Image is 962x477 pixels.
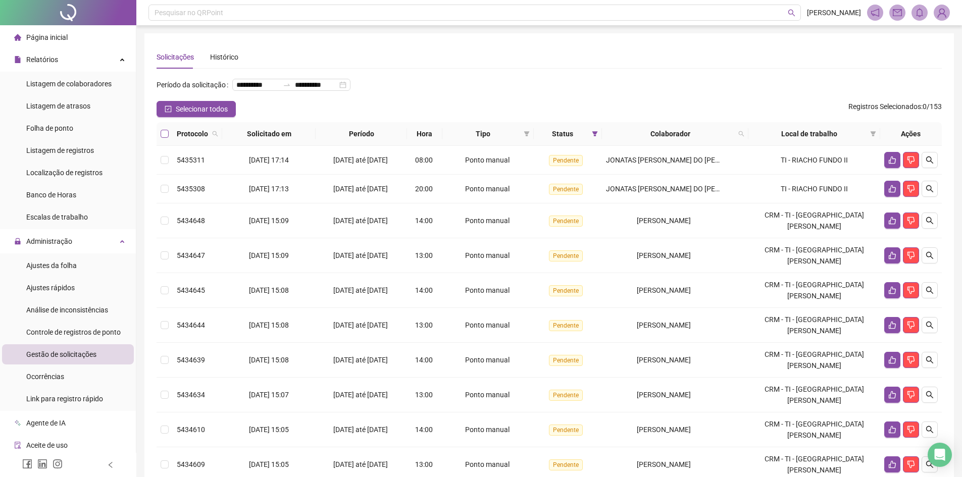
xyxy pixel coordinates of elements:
span: Registros Selecionados [848,102,921,111]
span: Pendente [549,216,583,227]
td: CRM - TI - [GEOGRAPHIC_DATA][PERSON_NAME] [748,343,880,378]
span: JONATAS [PERSON_NAME] DO [PERSON_NAME] [606,156,758,164]
span: dislike [907,460,915,468]
span: bell [915,8,924,17]
td: CRM - TI - [GEOGRAPHIC_DATA][PERSON_NAME] [748,308,880,343]
span: search [210,126,220,141]
span: Ponto manual [465,391,510,399]
span: [PERSON_NAME] [637,426,691,434]
span: Listagem de atrasos [26,102,90,110]
span: [DATE] 15:08 [249,286,289,294]
div: Open Intercom Messenger [928,443,952,467]
span: [PERSON_NAME] [807,7,861,18]
span: 5434634 [177,391,205,399]
span: Pendente [549,459,583,470]
span: JONATAS [PERSON_NAME] DO [PERSON_NAME] [606,185,758,193]
span: dislike [907,251,915,259]
span: file [14,56,21,63]
th: Hora [407,122,442,146]
label: Período da solicitação [157,77,232,93]
span: search [926,356,934,364]
span: Protocolo [177,128,208,139]
span: 5434645 [177,286,205,294]
span: 14:00 [415,217,433,225]
th: Período [316,122,407,146]
td: CRM - TI - [GEOGRAPHIC_DATA][PERSON_NAME] [748,273,880,308]
span: Relatórios [26,56,58,64]
span: 5434647 [177,251,205,259]
span: search [926,251,934,259]
span: like [888,321,896,329]
span: home [14,34,21,41]
span: Aceite de uso [26,441,68,449]
span: notification [871,8,880,17]
span: [DATE] 15:09 [249,217,289,225]
span: dislike [907,321,915,329]
span: Listagem de colaboradores [26,80,112,88]
span: Ponto manual [465,321,510,329]
span: Folha de ponto [26,124,73,132]
span: Ponto manual [465,356,510,364]
span: [PERSON_NAME] [637,286,691,294]
span: filter [524,131,530,137]
span: Ajustes da folha [26,261,77,270]
span: search [926,460,934,468]
div: Histórico [210,51,238,63]
span: Colaborador [606,128,735,139]
td: TI - RIACHO FUNDO II [748,146,880,175]
span: 14:00 [415,356,433,364]
span: Ponto manual [465,460,510,468]
span: Ponto manual [465,286,510,294]
span: Ponto manual [465,156,510,164]
span: filter [870,131,876,137]
span: lock [14,238,21,245]
span: dislike [907,391,915,399]
span: to [283,81,291,89]
span: [PERSON_NAME] [637,356,691,364]
span: Ponto manual [465,217,510,225]
span: filter [592,131,598,137]
button: Selecionar todos [157,101,236,117]
span: [PERSON_NAME] [637,391,691,399]
th: Solicitado em [222,122,316,146]
span: Gestão de solicitações [26,350,96,358]
span: facebook [22,459,32,469]
span: check-square [165,105,172,113]
span: filter [522,126,532,141]
span: left [107,461,114,468]
span: dislike [907,286,915,294]
div: Ações [884,128,938,139]
img: 78155 [934,5,949,20]
span: [PERSON_NAME] [637,321,691,329]
td: CRM - TI - [GEOGRAPHIC_DATA][PERSON_NAME] [748,412,880,447]
span: search [926,321,934,329]
td: TI - RIACHO FUNDO II [748,175,880,203]
span: like [888,185,896,193]
span: [DATE] até [DATE] [333,251,388,259]
span: : 0 / 153 [848,101,942,117]
span: Banco de Horas [26,191,76,199]
span: 5435308 [177,185,205,193]
span: like [888,286,896,294]
span: Local de trabalho [752,128,866,139]
span: 08:00 [415,156,433,164]
span: 5434648 [177,217,205,225]
span: like [888,426,896,434]
span: 20:00 [415,185,433,193]
span: [DATE] até [DATE] [333,391,388,399]
span: [DATE] 15:08 [249,321,289,329]
span: Ajustes rápidos [26,284,75,292]
span: mail [893,8,902,17]
span: Ponto manual [465,251,510,259]
span: Agente de IA [26,419,66,427]
span: dislike [907,185,915,193]
span: audit [14,442,21,449]
span: Página inicial [26,33,68,41]
td: CRM - TI - [GEOGRAPHIC_DATA][PERSON_NAME] [748,378,880,412]
span: [DATE] 17:13 [249,185,289,193]
span: 14:00 [415,426,433,434]
span: like [888,391,896,399]
span: search [926,156,934,164]
span: filter [868,126,878,141]
span: Pendente [549,184,583,195]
